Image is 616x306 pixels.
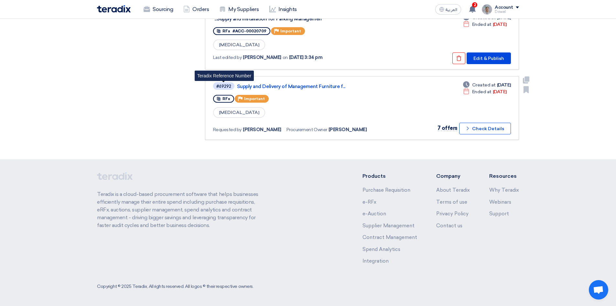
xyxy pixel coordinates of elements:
[362,211,386,217] a: e-Auction
[97,190,266,229] p: Teradix is a cloud-based procurement software that helps businesses efficiently manage their enti...
[222,29,230,33] span: RFx
[197,73,251,78] span: Teradix Reference Number
[472,21,492,28] span: Ended at
[362,223,415,229] a: Supplier Management
[362,187,410,193] a: Purchase Requisition
[472,82,496,88] span: Created at
[213,107,265,118] span: [MEDICAL_DATA]
[463,88,507,95] div: [DATE]
[438,125,458,131] span: 7 offers
[489,187,519,193] a: Why Teradix
[362,234,417,240] a: Contract Management
[472,88,492,95] span: Ended at
[467,52,511,64] button: Edit & Publish
[329,126,367,133] span: [PERSON_NAME]
[97,283,254,290] div: Copyright © 2025 Teradix, All rights reserved. All logos © their respective owners.
[214,16,376,22] div: Supply and Installation for Parking Management System Infrastructure
[138,2,178,17] a: Sourcing
[213,40,265,50] span: [MEDICAL_DATA]
[178,2,214,17] a: Orders
[463,21,507,28] div: [DATE]
[463,82,511,88] div: [DATE]
[244,96,265,101] span: Important
[97,5,131,13] img: Teradix logo
[289,54,322,61] span: [DATE] 3:34 pm
[436,187,470,193] a: About Teradix
[459,123,511,134] button: Check Details
[362,246,400,252] a: Spend Analytics
[446,7,457,12] span: العربية
[216,84,231,88] div: #69292
[495,5,513,10] div: Account
[283,54,288,61] span: on
[436,211,469,217] a: Privacy Policy
[362,258,389,264] a: Integration
[214,2,264,17] a: My Suppliers
[286,126,327,133] span: Procurement Owner
[482,4,492,15] img: IMG_1753965247717.jpg
[222,96,230,101] span: RFx
[435,4,461,15] button: العربية
[232,29,266,33] span: #ACC-00020709
[243,54,281,61] span: [PERSON_NAME]
[213,54,242,61] span: Last edited by
[436,172,470,180] li: Company
[264,2,302,17] a: Insights
[589,280,608,300] a: Open chat
[362,199,376,205] a: e-RFx
[280,29,301,33] span: Important
[489,211,509,217] a: Support
[237,84,399,89] a: Supply and Delivery of Management Furniture f...
[489,172,519,180] li: Resources
[436,223,462,229] a: Contact us
[436,199,467,205] a: Terms of use
[472,2,477,7] span: 2
[243,126,281,133] span: [PERSON_NAME]
[213,126,242,133] span: Requested by
[362,172,417,180] li: Products
[489,199,511,205] a: Webinars
[495,10,519,14] div: Dowel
